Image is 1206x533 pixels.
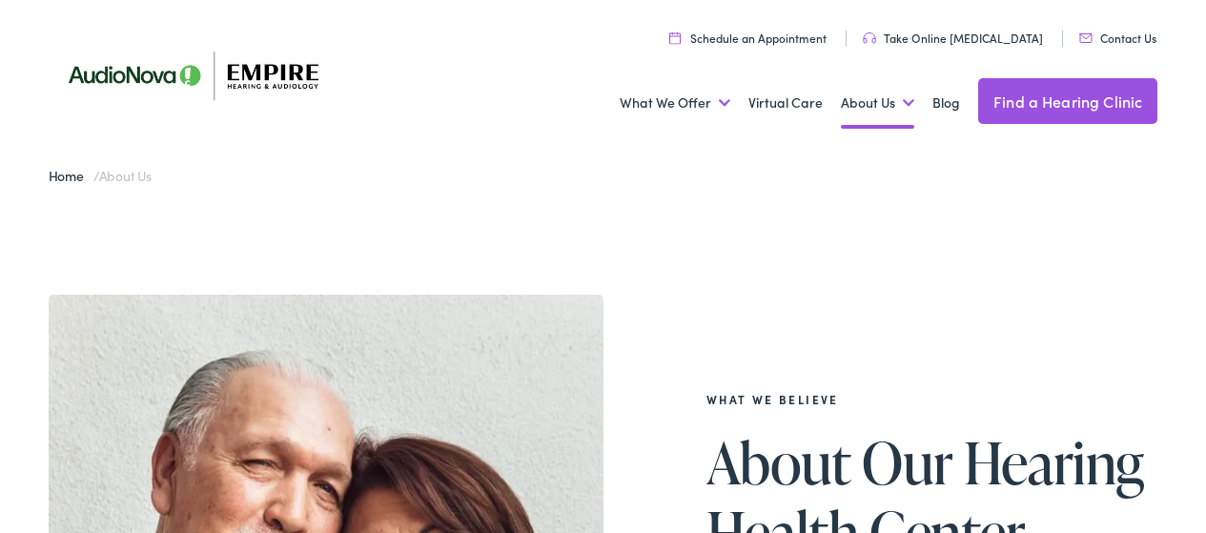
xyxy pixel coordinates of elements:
[862,431,952,494] span: Our
[669,31,681,44] img: utility icon
[964,431,1144,494] span: Hearing
[49,166,93,185] a: Home
[863,32,876,44] img: utility icon
[1079,30,1156,46] a: Contact Us
[669,30,827,46] a: Schedule an Appointment
[706,393,1158,406] h2: What We Believe
[841,68,914,138] a: About Us
[620,68,730,138] a: What We Offer
[932,68,960,138] a: Blog
[863,30,1043,46] a: Take Online [MEDICAL_DATA]
[748,68,823,138] a: Virtual Care
[49,166,152,185] span: /
[1079,33,1093,43] img: utility icon
[978,78,1157,124] a: Find a Hearing Clinic
[706,431,851,494] span: About
[99,166,152,185] span: About Us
